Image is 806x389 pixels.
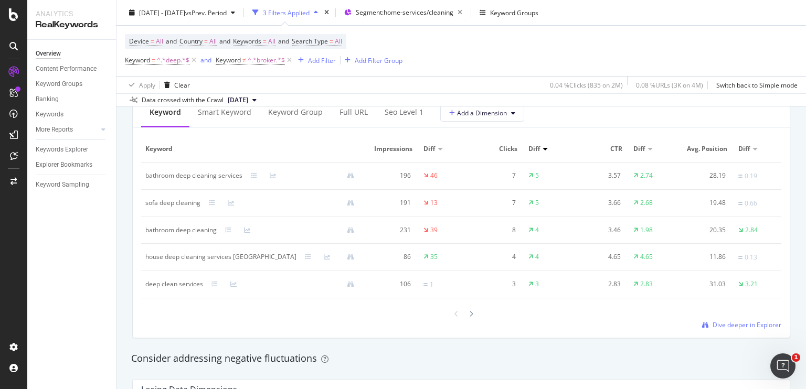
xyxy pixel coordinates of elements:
a: Keywords [36,109,109,120]
a: Keywords Explorer [36,144,109,155]
span: ^.*broker.*$ [248,53,285,68]
span: 1 [792,353,800,362]
div: bathroom deep cleaning services [145,171,242,180]
span: Keyword [216,56,241,64]
div: Keywords [36,109,63,120]
span: Keyword [145,144,360,154]
span: Device [129,37,149,46]
div: 3 [476,279,516,289]
div: 3.57 [581,171,621,180]
span: = [152,56,155,64]
button: Keyword Groups [475,4,543,21]
div: 0.19 [745,171,757,181]
div: Overview [36,48,61,59]
div: 2.83 [581,279,621,289]
div: 4 [535,252,539,262]
span: vs Prev. Period [185,8,227,17]
div: 0.13 [745,253,757,262]
div: Explorer Bookmarks [36,159,92,170]
div: and [200,56,211,64]
span: Country [179,37,203,46]
div: 46 [430,171,438,180]
div: deep clean services [145,279,203,289]
img: Equal [738,175,743,178]
button: [DATE] - [DATE]vsPrev. Period [125,4,239,21]
span: All [156,34,163,49]
div: 4 [535,225,539,235]
span: = [204,37,208,46]
a: Ranking [36,94,109,105]
div: bathroom deep cleaning [145,225,217,235]
img: Equal [423,283,428,286]
div: 8 [476,225,516,235]
div: sofa deep cleaning [145,198,200,208]
div: Smart Keyword [198,107,251,117]
iframe: Intercom live chat [770,353,796,379]
div: Add Filter [308,56,336,64]
span: 2025 Sep. 1st [228,95,248,105]
span: Search Type [292,37,328,46]
div: Ranking [36,94,59,105]
div: 35 [430,252,438,262]
span: = [330,37,333,46]
div: Apply [139,80,155,89]
div: 28.19 [686,171,726,180]
div: RealKeywords [36,19,108,31]
span: ≠ [242,56,246,64]
button: Switch back to Simple mode [712,77,798,93]
button: Add Filter Group [341,54,402,67]
div: 2.74 [640,171,653,180]
div: times [322,7,331,18]
div: 0.66 [745,199,757,208]
span: and [166,37,177,46]
div: 2.83 [640,279,653,289]
div: Keyword Groups [36,79,82,90]
div: 20.35 [686,225,726,235]
div: 7 [476,171,516,180]
div: 7 [476,198,516,208]
span: Avg. Position [686,144,727,154]
div: 196 [371,171,411,180]
div: Add Filter Group [355,56,402,64]
div: 3 [535,279,539,289]
span: Diff [738,144,750,154]
div: 1.98 [640,225,653,235]
div: 1 [430,280,433,289]
span: = [151,37,154,46]
button: and [200,55,211,65]
a: Keyword Groups [36,79,109,90]
div: Data crossed with the Crawl [142,95,224,105]
button: Add Filter [294,54,336,67]
div: Content Performance [36,63,97,74]
div: 2.84 [745,225,758,235]
div: 4.65 [581,252,621,262]
span: and [219,37,230,46]
span: CTR [581,144,622,154]
a: Overview [36,48,109,59]
div: Consider addressing negative fluctuations [131,352,791,365]
span: ^.*deep.*$ [157,53,189,68]
div: Keyword [150,107,181,117]
span: Dive deeper in Explorer [713,320,781,329]
span: Clicks [476,144,517,154]
div: 3.66 [581,198,621,208]
span: All [209,34,217,49]
div: 13 [430,198,438,208]
div: 5 [535,198,539,208]
a: Keyword Sampling [36,179,109,190]
span: Diff [528,144,540,154]
span: [DATE] - [DATE] [139,8,185,17]
span: Impressions [371,144,412,154]
div: house deep cleaning services pune [145,252,296,262]
div: 86 [371,252,411,262]
div: 3.21 [745,279,758,289]
span: = [263,37,267,46]
span: All [268,34,275,49]
div: Keyword Sampling [36,179,89,190]
div: 191 [371,198,411,208]
div: 0.08 % URLs ( 3K on 4M ) [636,80,703,89]
span: Keyword [125,56,150,64]
div: 0.04 % Clicks ( 835 on 2M ) [550,80,623,89]
a: More Reports [36,124,98,135]
div: 4.65 [640,252,653,262]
